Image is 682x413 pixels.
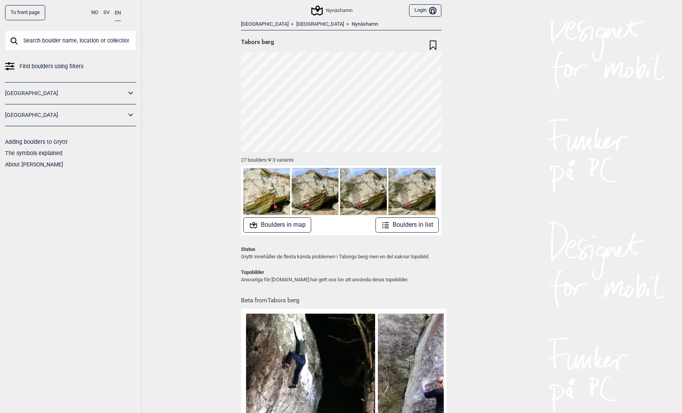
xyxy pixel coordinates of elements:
[5,5,45,20] a: To front page
[241,268,441,284] p: Ansvariga för [DOMAIN_NAME] har gett oss lov att använda deras topobilder.
[241,245,441,261] p: Gryttr innehåller de flesta kända problemen i Taborgs berg men en del saknar topobild.
[5,139,68,145] a: Adding boulders to Gryttr
[346,21,349,28] span: >
[243,168,290,215] img: Skamvran
[5,88,126,99] a: [GEOGRAPHIC_DATA]
[5,109,126,121] a: [GEOGRAPHIC_DATA]
[5,30,136,51] input: Search boulder name, location or collection
[241,21,289,28] a: [GEOGRAPHIC_DATA]
[292,168,338,215] img: Basta problemet pa on
[243,217,311,233] button: Boulders in map
[409,4,441,17] button: Login
[388,168,435,215] img: Var inte radda barn direkt
[241,152,441,166] div: 27 boulders Ψ 3 variants
[19,61,83,72] span: Find boulders using filters
[296,21,344,28] a: [GEOGRAPHIC_DATA]
[5,150,62,156] a: The symbols explained
[291,21,294,28] span: >
[241,269,264,275] strong: Topobilder
[241,291,441,305] h1: Beta from Tabors berg
[103,5,110,20] button: SV
[115,5,121,21] button: EN
[241,38,274,46] span: Tabors berg
[5,61,136,72] a: Find boulders using filters
[352,21,378,28] a: Nynäshamn
[91,5,98,20] button: NO
[340,168,387,215] img: Var inte radda barn
[312,6,352,15] div: Nynäshamn
[241,246,255,252] strong: Status
[5,161,63,168] a: About [PERSON_NAME]
[376,217,439,233] button: Boulders in list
